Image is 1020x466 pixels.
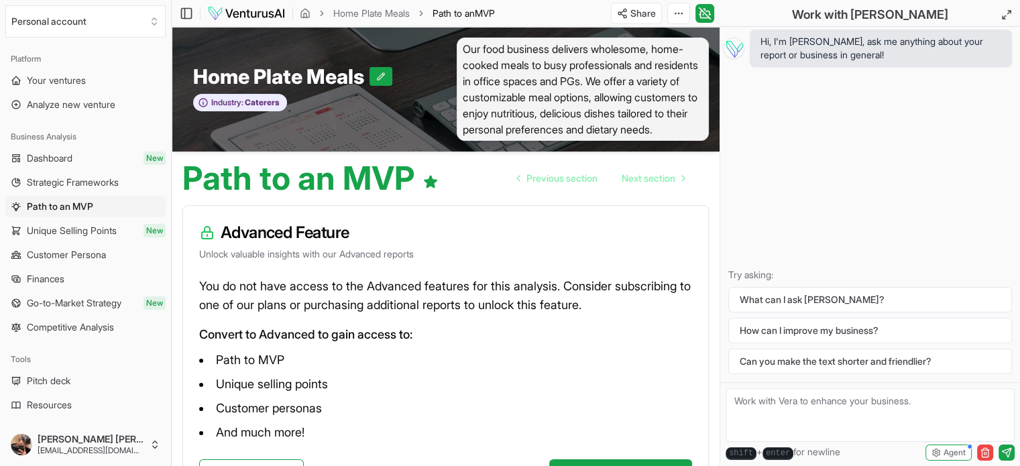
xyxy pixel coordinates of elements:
[27,272,64,286] span: Finances
[144,296,166,310] span: New
[5,220,166,241] a: Unique Selling PointsNew
[27,321,114,334] span: Competitive Analysis
[27,176,119,189] span: Strategic Frameworks
[27,98,115,111] span: Analyze new venture
[728,268,1012,282] p: Try asking:
[144,152,166,165] span: New
[726,447,756,460] kbd: shift
[611,3,662,24] button: Share
[5,94,166,115] a: Analyze new venture
[433,7,475,19] span: Path to an
[526,172,598,185] span: Previous section
[27,152,72,165] span: Dashboard
[27,398,72,412] span: Resources
[5,196,166,217] a: Path to an MVP
[457,38,710,141] span: Our food business delivers wholesome, home-cooked meals to busy professionals and residents in of...
[944,447,966,458] span: Agent
[726,445,840,460] span: + for newline
[38,433,144,445] span: [PERSON_NAME] [PERSON_NAME]
[193,94,287,112] button: Industry:Caterers
[728,318,1012,343] button: How can I improve my business?
[38,445,144,456] span: [EMAIL_ADDRESS][DOMAIN_NAME]
[207,5,286,21] img: logo
[5,70,166,91] a: Your ventures
[199,349,692,371] li: Path to MVP
[182,162,439,194] h1: Path to an MVP
[199,422,692,443] li: And much more!
[728,287,1012,312] button: What can I ask [PERSON_NAME]?
[5,428,166,461] button: [PERSON_NAME] [PERSON_NAME][EMAIL_ADDRESS][DOMAIN_NAME]
[199,247,692,261] p: Unlock valuable insights with our Advanced reports
[5,5,166,38] button: Select an organization
[760,35,1001,62] span: Hi, I'm [PERSON_NAME], ask me anything about your report or business in general!
[199,398,692,419] li: Customer personas
[5,292,166,314] a: Go-to-Market StrategyNew
[506,165,608,192] a: Go to previous page
[27,74,86,87] span: Your ventures
[622,172,675,185] span: Next section
[925,445,972,461] button: Agent
[506,165,695,192] nav: pagination
[5,48,166,70] div: Platform
[5,244,166,266] a: Customer Persona
[144,224,166,237] span: New
[193,64,370,89] span: Home Plate Meals
[5,349,166,370] div: Tools
[199,277,692,314] p: You do not have access to the Advanced features for this analysis. Consider subscribing to one of...
[27,296,121,310] span: Go-to-Market Strategy
[630,7,656,20] span: Share
[728,349,1012,374] button: Can you make the text shorter and friendlier?
[792,5,948,24] h2: Work with [PERSON_NAME]
[611,165,695,192] a: Go to next page
[27,200,93,213] span: Path to an MVP
[27,374,70,388] span: Pitch deck
[5,370,166,392] a: Pitch deck
[300,7,495,20] nav: breadcrumb
[723,38,744,59] img: Vera
[199,325,692,344] p: Convert to Advanced to gain access to:
[211,97,243,108] span: Industry:
[762,447,793,460] kbd: enter
[5,268,166,290] a: Finances
[5,126,166,148] div: Business Analysis
[5,148,166,169] a: DashboardNew
[5,316,166,338] a: Competitive Analysis
[199,222,692,243] h3: Advanced Feature
[333,7,410,20] a: Home Plate Meals
[5,394,166,416] a: Resources
[433,7,495,20] span: Path to anMVP
[27,224,117,237] span: Unique Selling Points
[243,97,280,108] span: Caterers
[27,248,106,261] span: Customer Persona
[199,373,692,395] li: Unique selling points
[11,434,32,455] img: ACg8ocKFOL7llkB42NmOhM06GenbwyIrwzn8akAdf4BCdlto3bEC8yeu=s96-c
[5,172,166,193] a: Strategic Frameworks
